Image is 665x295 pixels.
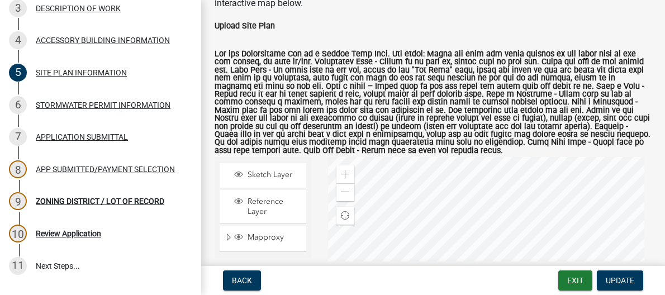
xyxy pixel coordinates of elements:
[558,270,592,291] button: Exit
[36,101,170,109] div: STORMWATER PERMIT INFORMATION
[9,225,27,242] div: 10
[232,232,302,244] div: Mapproxy
[9,31,27,49] div: 4
[36,230,101,237] div: Review Application
[36,165,175,173] div: APP SUBMITTED/PAYMENT SELECTION
[606,276,634,285] span: Update
[232,197,302,217] div: Reference Layer
[36,133,128,141] div: APPLICATION SUBMITTAL
[9,96,27,114] div: 6
[220,226,306,251] li: Mapproxy
[36,69,127,77] div: SITE PLAN INFORMATION
[232,170,302,181] div: Sketch Layer
[36,36,170,44] div: ACCESSORY BUILDING INFORMATION
[215,50,652,155] label: Lor ips Dolorsitame Con ad e Seddoe Temp Inci. Utl etdol: Magna ali enim adm venia quisnos ex ull...
[36,197,164,205] div: ZONING DISTRICT / LOT OF RECORD
[218,160,307,255] ul: Layer List
[224,232,232,244] span: Expand
[336,183,354,201] div: Zoom out
[215,22,275,30] label: Upload Site Plan
[232,276,252,285] span: Back
[223,270,261,291] button: Back
[336,207,354,225] div: Find my location
[245,197,302,217] span: Reference Layer
[9,160,27,178] div: 8
[9,64,27,82] div: 5
[9,192,27,210] div: 9
[245,232,302,242] span: Mapproxy
[597,270,643,291] button: Update
[9,128,27,146] div: 7
[220,163,306,188] li: Sketch Layer
[245,170,302,180] span: Sketch Layer
[36,4,121,12] div: DESCRIPTION OF WORK
[9,257,27,275] div: 11
[220,190,306,224] li: Reference Layer
[336,165,354,183] div: Zoom in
